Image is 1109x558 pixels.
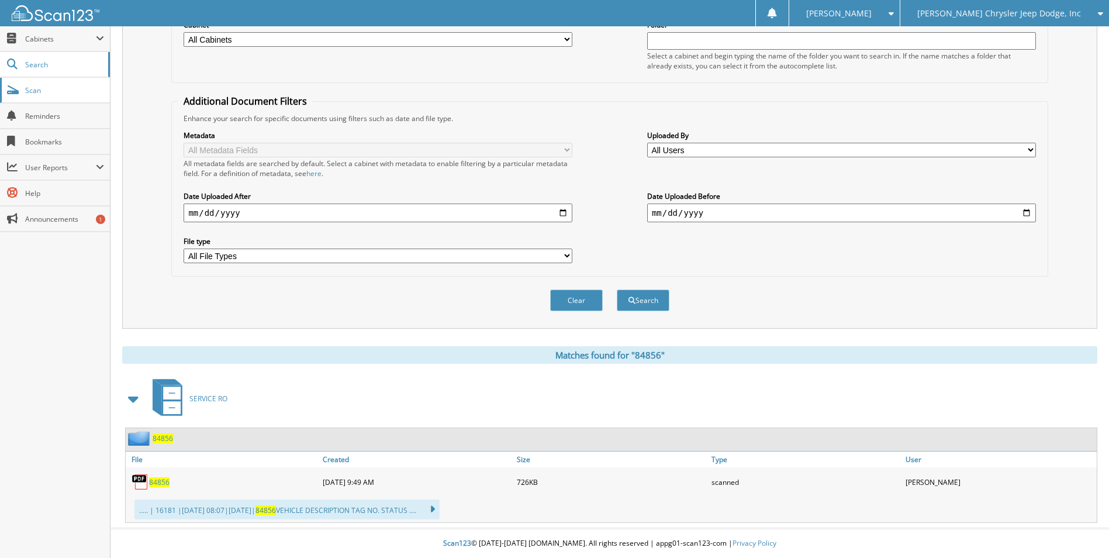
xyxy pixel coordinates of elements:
[903,452,1097,467] a: User
[153,433,173,443] a: 84856
[617,290,669,311] button: Search
[320,452,514,467] a: Created
[514,452,708,467] a: Size
[709,470,903,494] div: scanned
[25,111,104,121] span: Reminders
[96,215,105,224] div: 1
[184,159,572,178] div: All metadata fields are searched by default. Select a cabinet with metadata to enable filtering b...
[149,477,170,487] a: 84856
[806,10,872,17] span: [PERSON_NAME]
[25,137,104,147] span: Bookmarks
[184,191,572,201] label: Date Uploaded After
[178,95,313,108] legend: Additional Document Filters
[146,376,227,422] a: SERVICE RO
[184,130,572,140] label: Metadata
[903,470,1097,494] div: [PERSON_NAME]
[443,538,471,548] span: Scan123
[514,470,708,494] div: 726KB
[184,236,572,246] label: File type
[320,470,514,494] div: [DATE] 9:49 AM
[128,431,153,446] img: folder2.png
[1051,502,1109,558] iframe: Chat Widget
[917,10,1081,17] span: [PERSON_NAME] Chrysler Jeep Dodge, Inc
[647,130,1036,140] label: Uploaded By
[134,500,440,519] div: ..... | 16181 |[DATE] 08:07|[DATE]| VEHICLE DESCRIPTION TAG NO. STATUS ....
[647,204,1036,222] input: end
[25,188,104,198] span: Help
[25,60,102,70] span: Search
[132,473,149,491] img: PDF.png
[110,529,1109,558] div: © [DATE]-[DATE] [DOMAIN_NAME]. All rights reserved | appg01-scan123-com |
[733,538,776,548] a: Privacy Policy
[25,85,104,95] span: Scan
[25,214,104,224] span: Announcements
[255,505,276,515] span: 84856
[306,168,322,178] a: here
[178,113,1041,123] div: Enhance your search for specific documents using filters such as date and file type.
[709,452,903,467] a: Type
[122,346,1097,364] div: Matches found for "84856"
[550,290,603,311] button: Clear
[25,34,96,44] span: Cabinets
[647,191,1036,201] label: Date Uploaded Before
[189,394,227,404] span: SERVICE RO
[184,204,572,222] input: start
[12,5,99,21] img: scan123-logo-white.svg
[647,51,1036,71] div: Select a cabinet and begin typing the name of the folder you want to search in. If the name match...
[25,163,96,173] span: User Reports
[126,452,320,467] a: File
